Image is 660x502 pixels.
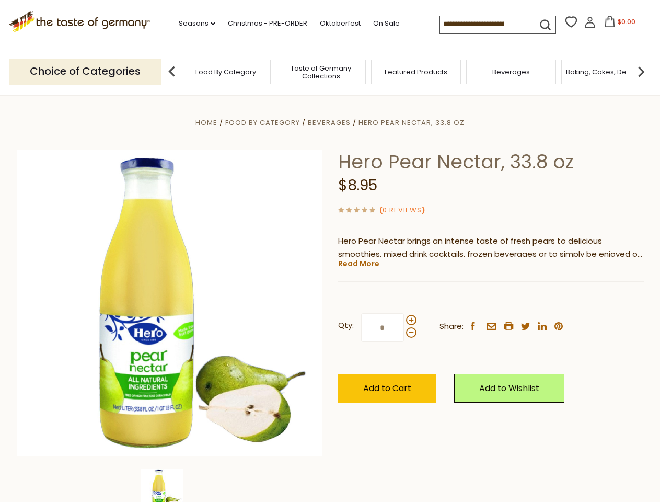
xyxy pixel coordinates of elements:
[338,150,644,174] h1: Hero Pear Nectar, 33.8 oz
[17,150,322,456] img: Hero Pear Nectar, 33.8 oz
[363,382,411,394] span: Add to Cart
[454,374,564,403] a: Add to Wishlist
[439,320,464,333] span: Share:
[338,319,354,332] strong: Qty:
[379,205,425,215] span: ( )
[225,118,300,128] a: Food By Category
[338,374,436,403] button: Add to Cart
[279,64,363,80] a: Taste of Germany Collections
[338,235,644,261] p: Hero Pear Nectar brings an intense taste of fresh pears to delicious smoothies, mixed drink cockt...
[195,118,217,128] a: Home
[373,18,400,29] a: On Sale
[161,61,182,82] img: previous arrow
[9,59,161,84] p: Choice of Categories
[195,68,256,76] a: Food By Category
[228,18,307,29] a: Christmas - PRE-ORDER
[338,258,379,269] a: Read More
[338,175,377,196] span: $8.95
[618,17,635,26] span: $0.00
[320,18,361,29] a: Oktoberfest
[385,68,447,76] a: Featured Products
[308,118,351,128] a: Beverages
[361,313,404,342] input: Qty:
[492,68,530,76] a: Beverages
[598,16,642,31] button: $0.00
[631,61,652,82] img: next arrow
[358,118,465,128] a: Hero Pear Nectar, 33.8 oz
[383,205,422,216] a: 0 Reviews
[179,18,215,29] a: Seasons
[566,68,647,76] a: Baking, Cakes, Desserts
